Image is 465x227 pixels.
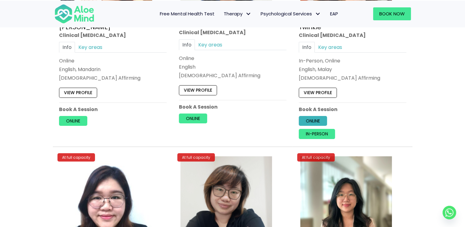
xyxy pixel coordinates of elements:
[299,74,406,82] div: [DEMOGRAPHIC_DATA] Affirming
[59,22,111,31] a: [PERSON_NAME]
[179,63,286,70] p: English
[102,7,343,20] nav: Menu
[299,42,315,52] a: Info
[179,72,286,79] div: [DEMOGRAPHIC_DATA] Affirming
[177,153,215,161] div: At full capacity
[224,10,251,17] span: Therapy
[379,10,405,17] span: Book Now
[315,42,345,52] a: Key areas
[179,29,286,36] div: Clinical [MEDICAL_DATA]
[179,54,286,62] div: Online
[160,10,215,17] span: Free Mental Health Test
[219,7,256,20] a: TherapyTherapy: submenu
[179,39,195,50] a: Info
[155,7,219,20] a: Free Mental Health Test
[179,113,207,123] a: Online
[179,103,286,110] p: Book A Session
[244,9,253,18] span: Therapy: submenu
[75,42,106,52] a: Key areas
[59,31,167,38] div: Clinical [MEDICAL_DATA]
[299,116,327,126] a: Online
[59,57,167,64] div: Online
[299,66,406,73] p: English, Malay
[330,10,338,17] span: EAP
[297,153,335,161] div: At full capacity
[299,57,406,64] div: In-Person, Online
[443,206,456,219] a: Whatsapp
[325,7,343,20] a: EAP
[195,39,226,50] a: Key areas
[59,74,167,82] div: [DEMOGRAPHIC_DATA] Affirming
[299,106,406,113] p: Book A Session
[299,129,335,139] a: In-person
[59,66,167,73] p: English, Mandarin
[59,88,97,98] a: View profile
[179,85,217,95] a: View profile
[54,4,94,24] img: Aloe mind Logo
[59,42,75,52] a: Info
[179,20,201,29] a: Shreas
[261,10,321,17] span: Psychological Services
[299,22,321,31] a: Twinkle
[59,116,87,126] a: Online
[313,9,322,18] span: Psychological Services: submenu
[299,88,337,98] a: View profile
[57,153,95,161] div: At full capacity
[373,7,411,20] a: Book Now
[59,106,167,113] p: Book A Session
[256,7,325,20] a: Psychological ServicesPsychological Services: submenu
[299,31,406,38] div: Clinical [MEDICAL_DATA]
